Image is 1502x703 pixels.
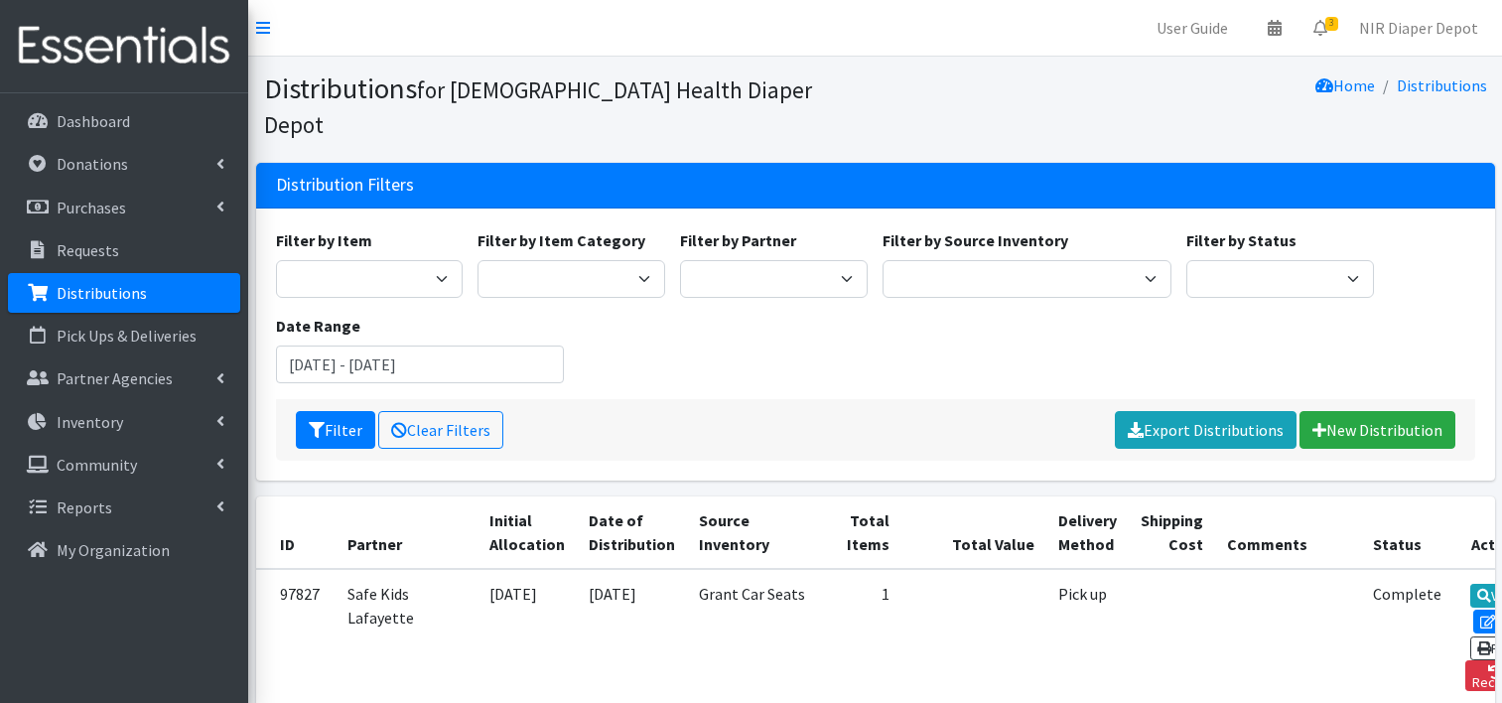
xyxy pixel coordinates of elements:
[336,496,478,569] th: Partner
[57,111,130,131] p: Dashboard
[1129,496,1215,569] th: Shipping Cost
[264,71,869,140] h1: Distributions
[577,569,687,703] td: [DATE]
[276,314,360,338] label: Date Range
[883,228,1068,252] label: Filter by Source Inventory
[829,496,901,569] th: Total Items
[57,540,170,560] p: My Organization
[8,402,240,442] a: Inventory
[1315,75,1375,95] a: Home
[687,496,829,569] th: Source Inventory
[478,228,645,252] label: Filter by Item Category
[8,488,240,527] a: Reports
[1215,496,1361,569] th: Comments
[8,358,240,398] a: Partner Agencies
[57,198,126,217] p: Purchases
[1186,228,1297,252] label: Filter by Status
[1141,8,1244,48] a: User Guide
[901,496,1046,569] th: Total Value
[577,496,687,569] th: Date of Distribution
[296,411,375,449] button: Filter
[57,326,197,346] p: Pick Ups & Deliveries
[8,13,240,79] img: HumanEssentials
[57,455,137,475] p: Community
[256,569,336,703] td: 97827
[256,496,336,569] th: ID
[378,411,503,449] a: Clear Filters
[8,188,240,227] a: Purchases
[276,228,372,252] label: Filter by Item
[276,346,565,383] input: January 1, 2011 - December 31, 2011
[1115,411,1297,449] a: Export Distributions
[336,569,478,703] td: Safe Kids Lafayette
[57,368,173,388] p: Partner Agencies
[1299,411,1455,449] a: New Distribution
[57,412,123,432] p: Inventory
[478,569,577,703] td: [DATE]
[8,530,240,570] a: My Organization
[57,154,128,174] p: Donations
[8,273,240,313] a: Distributions
[1343,8,1494,48] a: NIR Diaper Depot
[1361,569,1453,703] td: Complete
[8,316,240,355] a: Pick Ups & Deliveries
[1046,496,1129,569] th: Delivery Method
[57,497,112,517] p: Reports
[478,496,577,569] th: Initial Allocation
[8,230,240,270] a: Requests
[680,228,796,252] label: Filter by Partner
[8,445,240,485] a: Community
[1046,569,1129,703] td: Pick up
[57,283,147,303] p: Distributions
[1397,75,1487,95] a: Distributions
[276,175,414,196] h3: Distribution Filters
[829,569,901,703] td: 1
[264,75,812,139] small: for [DEMOGRAPHIC_DATA] Health Diaper Depot
[57,240,119,260] p: Requests
[1325,17,1338,31] span: 3
[8,144,240,184] a: Donations
[8,101,240,141] a: Dashboard
[1361,496,1453,569] th: Status
[1297,8,1343,48] a: 3
[687,569,829,703] td: Grant Car Seats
